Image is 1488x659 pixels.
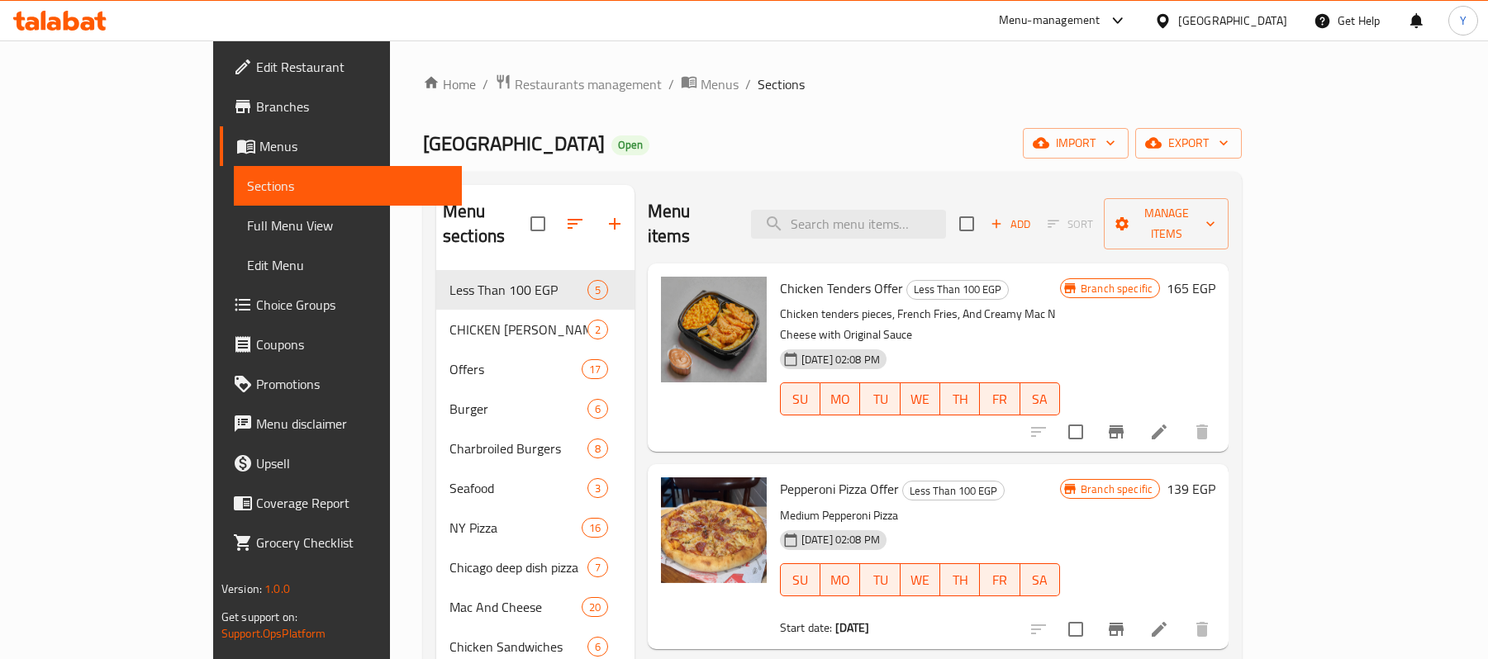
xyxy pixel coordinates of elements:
span: TU [867,387,893,411]
span: CHICKEN [PERSON_NAME] [449,320,587,339]
div: items [582,359,608,379]
div: Less Than 100 EGP [906,280,1009,300]
a: Promotions [220,364,462,404]
span: Branch specific [1074,481,1159,497]
button: Manage items [1104,198,1229,249]
div: items [582,518,608,538]
div: items [582,597,608,617]
button: TH [940,382,980,415]
div: Chicago deep dish pizza7 [436,548,635,587]
span: Restaurants management [515,74,662,94]
button: TH [940,563,980,596]
div: items [587,478,608,498]
span: Add [988,215,1033,234]
span: Seafood [449,478,587,498]
span: Menus [259,136,449,156]
a: Edit Restaurant [220,47,462,87]
span: Sort sections [555,204,595,244]
button: SA [1020,382,1060,415]
div: items [587,399,608,419]
h6: 165 EGP [1167,277,1215,300]
button: SA [1020,563,1060,596]
span: Y [1460,12,1467,30]
a: Restaurants management [495,73,662,95]
span: Select section [949,206,984,241]
div: Burger [449,399,587,419]
b: [DATE] [835,617,870,638]
span: Chicken Sandwiches [449,637,587,657]
span: Menus [701,74,739,94]
span: TH [947,568,973,592]
button: Add section [595,204,635,244]
span: Sections [758,74,805,94]
button: SU [780,382,820,415]
span: WE [907,387,934,411]
span: Full Menu View [247,216,449,235]
button: Branch-specific-item [1096,609,1136,649]
a: Menus [681,73,739,95]
div: items [587,280,608,300]
p: Chicken tenders pieces, French Fries, And Creamy Mac N Cheese with Original Sauce [780,304,1060,345]
div: Less Than 100 EGP [902,481,1005,500]
span: 8 [588,441,607,457]
div: Open [611,135,649,155]
div: Mac And Cheese20 [436,587,635,627]
div: Charbroiled Burgers [449,439,587,458]
a: Branches [220,87,462,126]
span: Start date: [780,617,833,638]
a: Edit menu item [1149,422,1169,442]
li: / [483,74,488,94]
span: FR [986,387,1013,411]
button: MO [820,563,860,596]
span: Upsell [256,453,449,473]
div: Burger6 [436,389,635,429]
a: Support.OpsPlatform [221,623,326,644]
span: TH [947,387,973,411]
a: Upsell [220,443,462,483]
a: Choice Groups [220,285,462,325]
span: export [1148,133,1229,154]
span: Select section first [1037,211,1104,237]
span: 5 [588,282,607,298]
span: SA [1027,387,1053,411]
span: MO [827,387,853,411]
span: NY Pizza [449,518,581,538]
div: Chicago deep dish pizza [449,557,587,577]
span: 1.0.0 [264,578,290,600]
a: Full Menu View [234,206,462,245]
span: Open [611,138,649,152]
span: Less Than 100 EGP [449,280,587,300]
div: CHICKEN [PERSON_NAME]2 [436,310,635,349]
span: Coverage Report [256,493,449,513]
div: Less Than 100 EGP5 [436,270,635,310]
span: 7 [588,560,607,576]
span: 6 [588,401,607,417]
h2: Menu sections [443,199,530,249]
span: TU [867,568,893,592]
span: Offers [449,359,581,379]
span: Select all sections [521,206,555,241]
a: Sections [234,166,462,206]
span: Promotions [256,374,449,394]
a: Edit Menu [234,245,462,285]
button: delete [1182,412,1222,452]
button: delete [1182,609,1222,649]
span: Select to update [1058,415,1093,449]
span: 3 [588,481,607,496]
button: WE [901,563,940,596]
button: WE [901,382,940,415]
img: Pepperoni Pizza Offer [661,477,767,583]
div: items [587,439,608,458]
a: Coupons [220,325,462,364]
span: Mac And Cheese [449,597,581,617]
h2: Menu items [648,199,731,249]
span: 16 [582,520,607,536]
span: Coupons [256,334,449,354]
span: Branch specific [1074,281,1159,296]
button: TU [860,382,900,415]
